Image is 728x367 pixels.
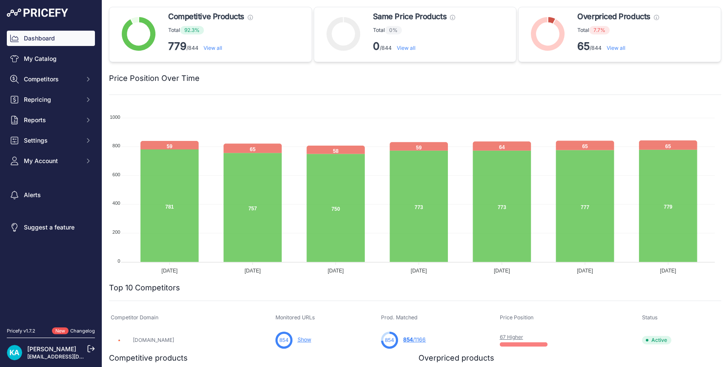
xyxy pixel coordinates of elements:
span: New [52,327,69,335]
tspan: 600 [112,172,120,177]
span: Monitored URLs [275,314,315,321]
p: Total [577,26,659,34]
p: Total [168,26,253,34]
tspan: [DATE] [660,268,676,274]
tspan: 400 [112,201,120,206]
span: 0% [385,26,402,34]
tspan: [DATE] [577,268,593,274]
span: 854 [385,336,394,344]
span: 92.3% [180,26,204,34]
p: /844 [577,40,659,53]
span: My Account [24,157,80,165]
tspan: 800 [112,143,120,148]
a: Dashboard [7,31,95,46]
tspan: [DATE] [411,268,427,274]
p: /844 [168,40,253,53]
a: Show [298,336,311,343]
tspan: 0 [118,258,120,264]
a: View all [203,45,222,51]
div: Pricefy v1.7.2 [7,327,35,335]
tspan: [DATE] [245,268,261,274]
a: Alerts [7,187,95,203]
strong: 779 [168,40,186,52]
nav: Sidebar [7,31,95,317]
span: 854 [403,336,413,343]
img: Pricefy Logo [7,9,68,17]
tspan: 200 [112,229,120,235]
a: My Catalog [7,51,95,66]
a: Suggest a feature [7,220,95,235]
tspan: [DATE] [161,268,178,274]
button: Competitors [7,72,95,87]
button: Reports [7,112,95,128]
span: Competitor Domain [111,314,158,321]
span: 7.7% [589,26,610,34]
span: Reports [24,116,80,124]
p: Total [373,26,455,34]
span: 854 [279,336,289,344]
button: My Account [7,153,95,169]
span: Competitive Products [168,11,244,23]
strong: 65 [577,40,590,52]
tspan: 1000 [110,115,120,120]
a: Changelog [70,328,95,334]
span: Status [642,314,658,321]
a: 854/1166 [403,336,426,343]
tspan: [DATE] [328,268,344,274]
button: Repricing [7,92,95,107]
span: Repricing [24,95,80,104]
h2: Price Position Over Time [109,72,200,84]
span: Settings [24,136,80,145]
button: Settings [7,133,95,148]
a: [DOMAIN_NAME] [133,337,174,343]
a: [EMAIL_ADDRESS][DOMAIN_NAME] [27,353,116,360]
h2: Competitive products [109,352,188,364]
span: Price Position [500,314,533,321]
tspan: [DATE] [494,268,510,274]
a: 67 Higher [500,334,523,340]
a: View all [607,45,625,51]
strong: 0 [373,40,380,52]
h2: Overpriced products [418,352,494,364]
p: /844 [373,40,455,53]
h2: Top 10 Competitors [109,282,180,294]
span: Competitors [24,75,80,83]
a: View all [397,45,416,51]
span: Prod. Matched [381,314,418,321]
a: [PERSON_NAME] [27,345,76,353]
span: Overpriced Products [577,11,650,23]
span: Active [642,336,671,344]
span: Same Price Products [373,11,447,23]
